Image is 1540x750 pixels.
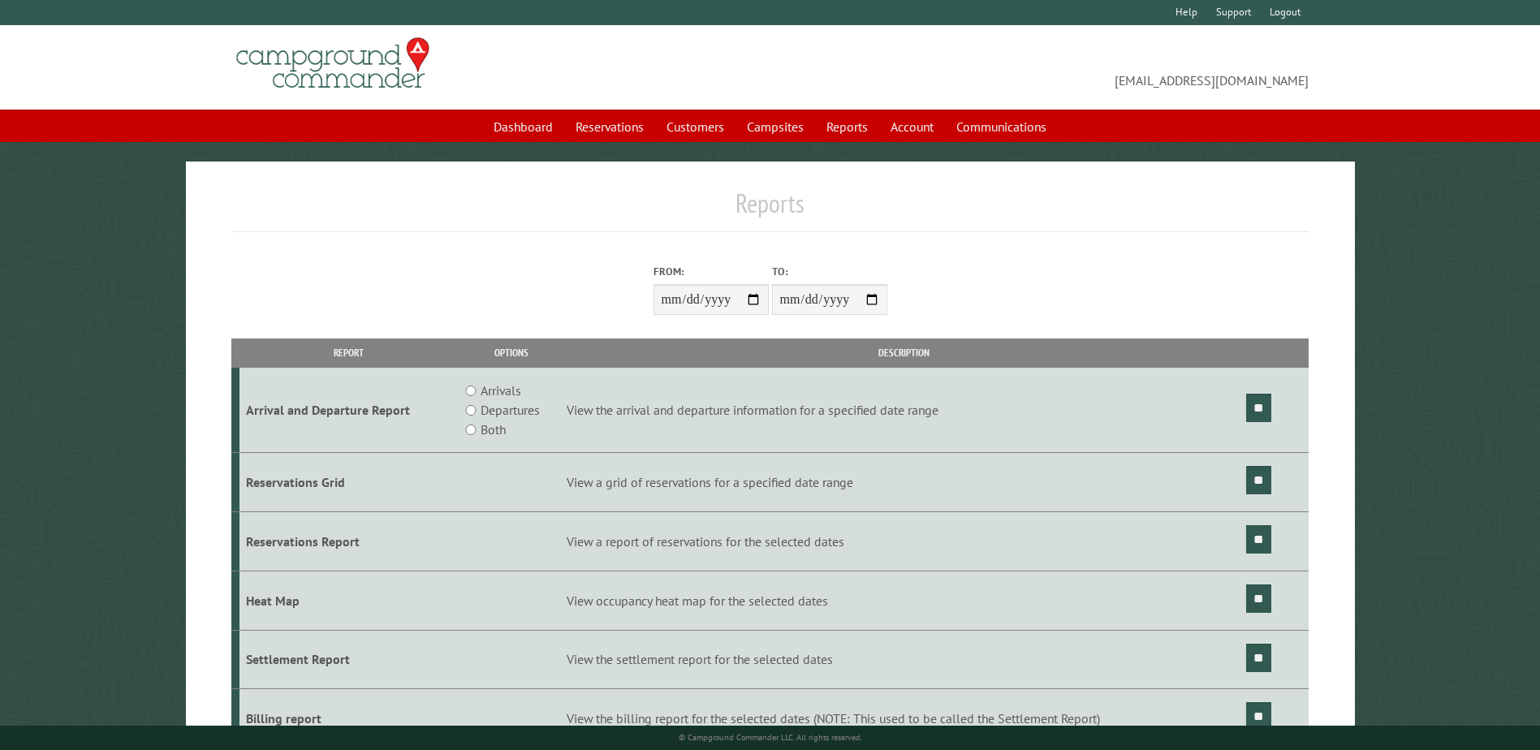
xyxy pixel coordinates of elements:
[481,400,540,420] label: Departures
[481,381,521,400] label: Arrivals
[564,571,1244,630] td: View occupancy heat map for the selected dates
[737,111,813,142] a: Campsites
[564,630,1244,689] td: View the settlement report for the selected dates
[566,111,654,142] a: Reservations
[484,111,563,142] a: Dashboard
[947,111,1056,142] a: Communications
[239,511,458,571] td: Reservations Report
[564,453,1244,512] td: View a grid of reservations for a specified date range
[657,111,734,142] a: Customers
[881,111,943,142] a: Account
[772,264,887,279] label: To:
[239,338,458,367] th: Report
[564,511,1244,571] td: View a report of reservations for the selected dates
[654,264,769,279] label: From:
[770,45,1309,90] span: [EMAIL_ADDRESS][DOMAIN_NAME]
[231,32,434,95] img: Campground Commander
[239,368,458,453] td: Arrival and Departure Report
[679,732,862,743] small: © Campground Commander LLC. All rights reserved.
[458,338,563,367] th: Options
[239,630,458,689] td: Settlement Report
[239,571,458,630] td: Heat Map
[481,420,506,439] label: Both
[239,453,458,512] td: Reservations Grid
[817,111,878,142] a: Reports
[564,368,1244,453] td: View the arrival and departure information for a specified date range
[231,187,1308,232] h1: Reports
[564,689,1244,748] td: View the billing report for the selected dates (NOTE: This used to be called the Settlement Report)
[564,338,1244,367] th: Description
[239,689,458,748] td: Billing report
